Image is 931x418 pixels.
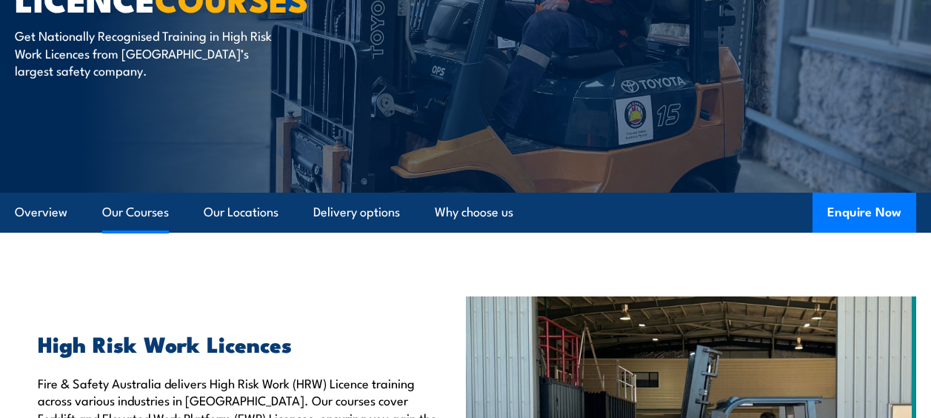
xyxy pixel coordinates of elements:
a: Delivery options [313,193,400,232]
a: Our Courses [102,193,169,232]
p: Get Nationally Recognised Training in High Risk Work Licences from [GEOGRAPHIC_DATA]’s largest sa... [15,27,285,79]
button: Enquire Now [812,193,916,233]
a: Our Locations [204,193,278,232]
a: Why choose us [435,193,513,232]
h2: High Risk Work Licences [38,334,444,353]
a: Overview [15,193,67,232]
